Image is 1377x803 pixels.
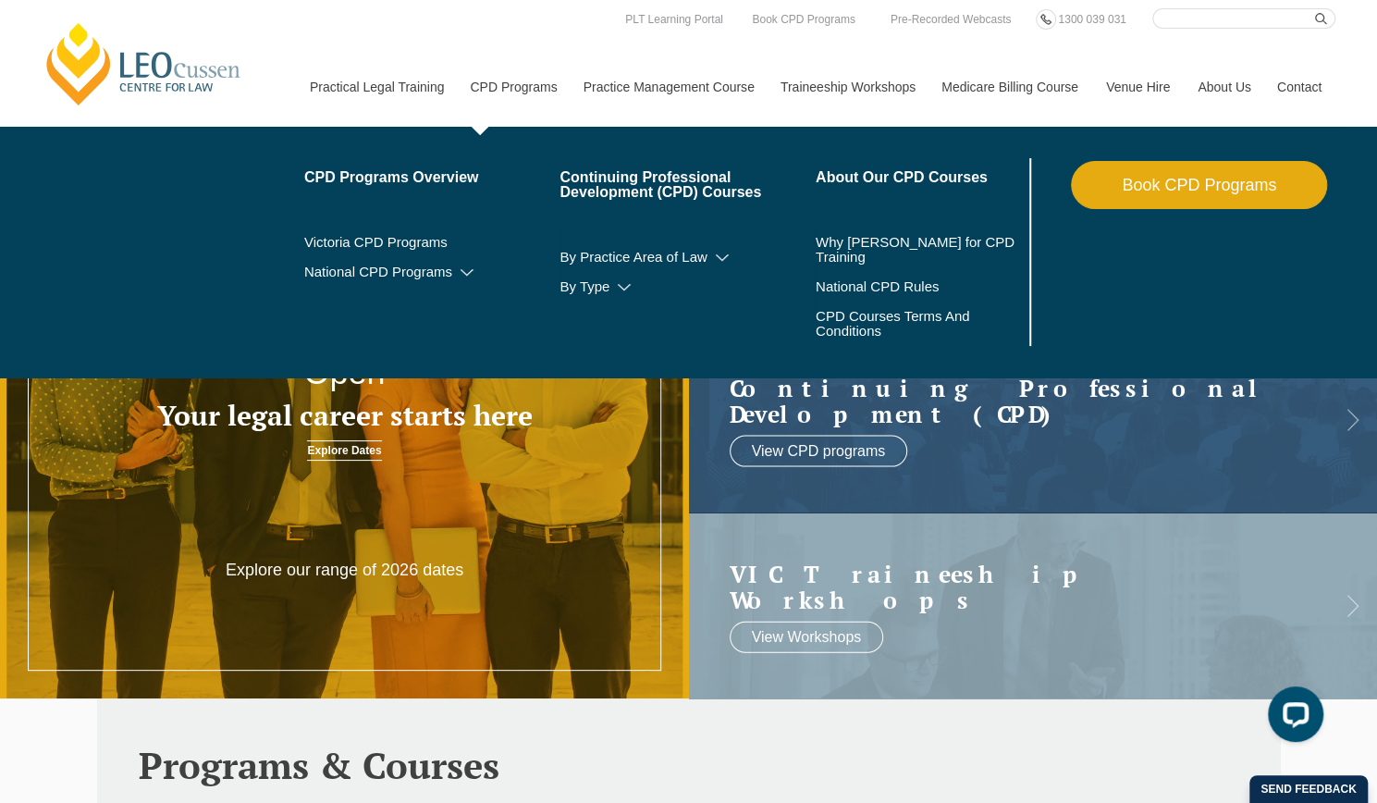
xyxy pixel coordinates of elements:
[138,401,551,431] h3: Your legal career starts here
[730,562,1300,612] a: VIC Traineeship Workshops
[42,20,246,107] a: [PERSON_NAME] Centre for Law
[730,436,908,467] a: View CPD programs
[1058,13,1125,26] span: 1300 039 031
[730,622,884,653] a: View Workshops
[1253,679,1331,757] iframe: LiveChat chat widget
[886,9,1016,30] a: Pre-Recorded Webcasts
[139,745,1239,785] h2: Programs & Courses
[559,250,816,265] a: By Practice Area of Law
[207,560,483,581] p: Explore our range of 2026 dates
[816,279,1026,294] a: National CPD Rules
[747,9,859,30] a: Book CPD Programs
[816,170,1026,185] a: About Our CPD Courses
[816,235,1026,265] a: Why [PERSON_NAME] for CPD Training
[304,235,560,250] a: Victoria CPD Programs
[456,47,569,127] a: CPD Programs
[730,376,1300,426] a: Continuing ProfessionalDevelopment (CPD)
[296,47,457,127] a: Practical Legal Training
[304,170,560,185] a: CPD Programs Overview
[928,47,1092,127] a: Medicare Billing Course
[1092,47,1184,127] a: Venue Hire
[138,318,551,391] h2: 2026 PLT Intakes Now Open
[559,170,816,200] a: Continuing Professional Development (CPD) Courses
[816,309,979,339] a: CPD Courses Terms And Conditions
[307,440,381,461] a: Explore Dates
[570,47,767,127] a: Practice Management Course
[1053,9,1130,30] a: 1300 039 031
[730,376,1300,426] h2: Continuing Professional Development (CPD)
[621,9,728,30] a: PLT Learning Portal
[304,265,560,279] a: National CPD Programs
[1263,47,1335,127] a: Contact
[767,47,928,127] a: Traineeship Workshops
[1184,47,1263,127] a: About Us
[559,279,816,294] a: By Type
[1071,161,1327,209] a: Book CPD Programs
